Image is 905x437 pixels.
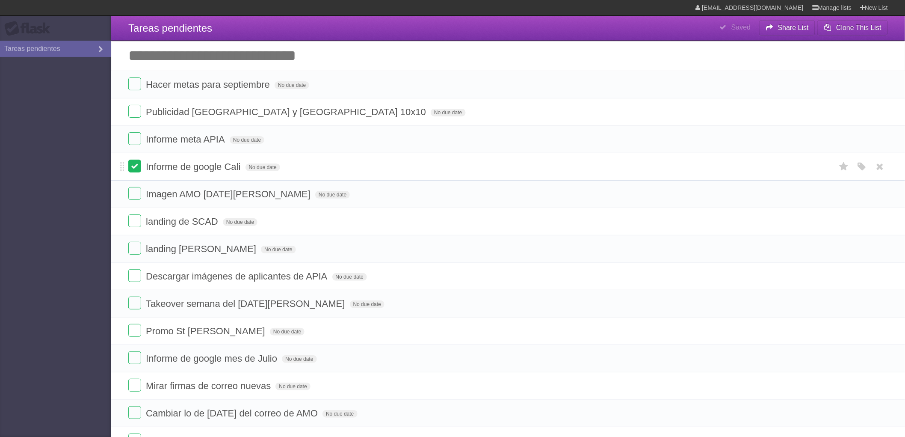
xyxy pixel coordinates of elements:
[245,164,280,171] span: No due date
[146,189,313,199] span: Imagen AMO [DATE][PERSON_NAME]
[146,107,428,117] span: Publicidad [GEOGRAPHIC_DATA] y [GEOGRAPHIC_DATA] 10x10
[836,24,881,31] b: Clone This List
[270,328,305,336] span: No due date
[350,300,384,308] span: No due date
[128,105,141,118] label: Done
[778,24,809,31] b: Share List
[146,216,220,227] span: landing de SCAD
[230,136,264,144] span: No due date
[146,298,347,309] span: Takeover semana del [DATE][PERSON_NAME]
[128,269,141,282] label: Done
[128,324,141,337] label: Done
[275,81,309,89] span: No due date
[128,160,141,172] label: Done
[146,244,258,254] span: landing [PERSON_NAME]
[315,191,350,199] span: No due date
[731,24,751,31] b: Saved
[332,273,367,281] span: No due date
[431,109,465,116] span: No due date
[282,355,316,363] span: No due date
[4,21,56,36] div: Flask
[836,160,852,174] label: Star task
[128,187,141,200] label: Done
[128,77,141,90] label: Done
[128,351,141,364] label: Done
[128,242,141,255] label: Done
[128,406,141,419] label: Done
[128,379,141,392] label: Done
[128,297,141,309] label: Done
[146,134,227,145] span: Informe meta APIA
[146,326,267,336] span: Promo St [PERSON_NAME]
[128,22,212,34] span: Tareas pendientes
[146,271,329,282] span: Descargar imágenes de aplicantes de APIA
[146,79,272,90] span: Hacer metas para septiembre
[128,132,141,145] label: Done
[146,381,273,391] span: Mirar firmas de correo nuevas
[146,408,320,419] span: Cambiar lo de [DATE] del correo de AMO
[759,20,816,36] button: Share List
[275,383,310,390] span: No due date
[223,218,257,226] span: No due date
[261,246,296,253] span: No due date
[322,410,357,418] span: No due date
[128,214,141,227] label: Done
[146,161,243,172] span: Informe de google Cali
[817,20,888,36] button: Clone This List
[146,353,279,364] span: Informe de google mes de Julio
